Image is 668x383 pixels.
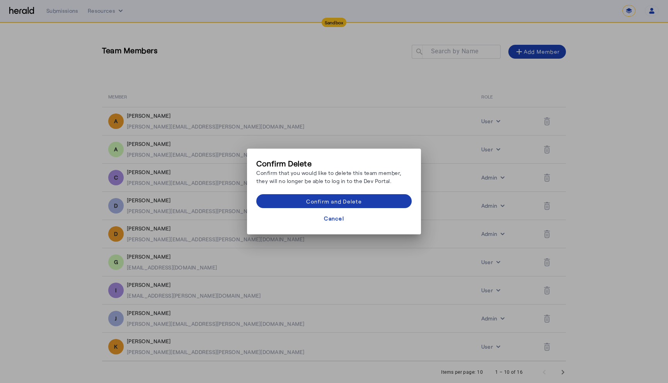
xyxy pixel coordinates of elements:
[256,169,412,185] p: Confirm that you would like to delete this team member, they will no longer be able to log in to ...
[256,158,412,169] h3: Confirm Delete
[324,214,344,222] div: Cancel
[256,194,412,208] button: Confirm and Delete
[256,211,412,225] button: Cancel
[306,197,362,205] div: Confirm and Delete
